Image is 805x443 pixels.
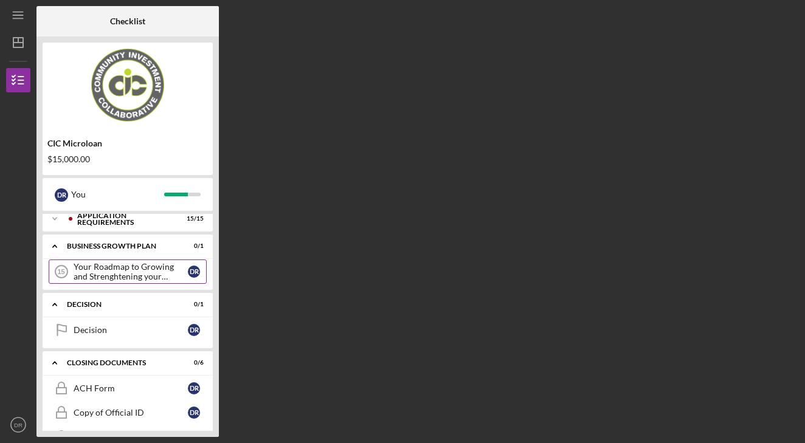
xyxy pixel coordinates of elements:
div: D R [188,407,200,419]
a: ACH FormDR [49,376,207,400]
div: Copy of Official ID [74,408,188,417]
div: Decision [74,325,188,335]
div: D R [188,266,200,278]
div: D R [188,382,200,394]
tspan: 15 [57,268,64,275]
b: Checklist [110,16,145,26]
div: 15 / 15 [182,215,204,222]
div: D R [55,188,68,202]
div: CLOSING DOCUMENTS [67,359,173,366]
div: $15,000.00 [47,154,208,164]
a: Copy of Official IDDR [49,400,207,425]
div: You [71,184,164,205]
div: 0 / 6 [182,359,204,366]
div: Your Roadmap to Growing and Strenghtening your Business [74,262,188,281]
button: DR [6,413,30,437]
div: 0 / 1 [182,301,204,308]
div: D R [188,324,200,336]
div: CIC Microloan [47,139,208,148]
div: Decision [67,301,173,308]
div: APPLICATION REQUIREMENTS [77,212,173,226]
div: ACH Form [74,383,188,393]
text: DR [14,422,22,428]
img: Product logo [43,49,213,122]
a: 15Your Roadmap to Growing and Strenghtening your BusinessDR [49,259,207,284]
div: 0 / 1 [182,242,204,250]
div: Business Growth Plan [67,242,173,250]
a: DecisionDR [49,318,207,342]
